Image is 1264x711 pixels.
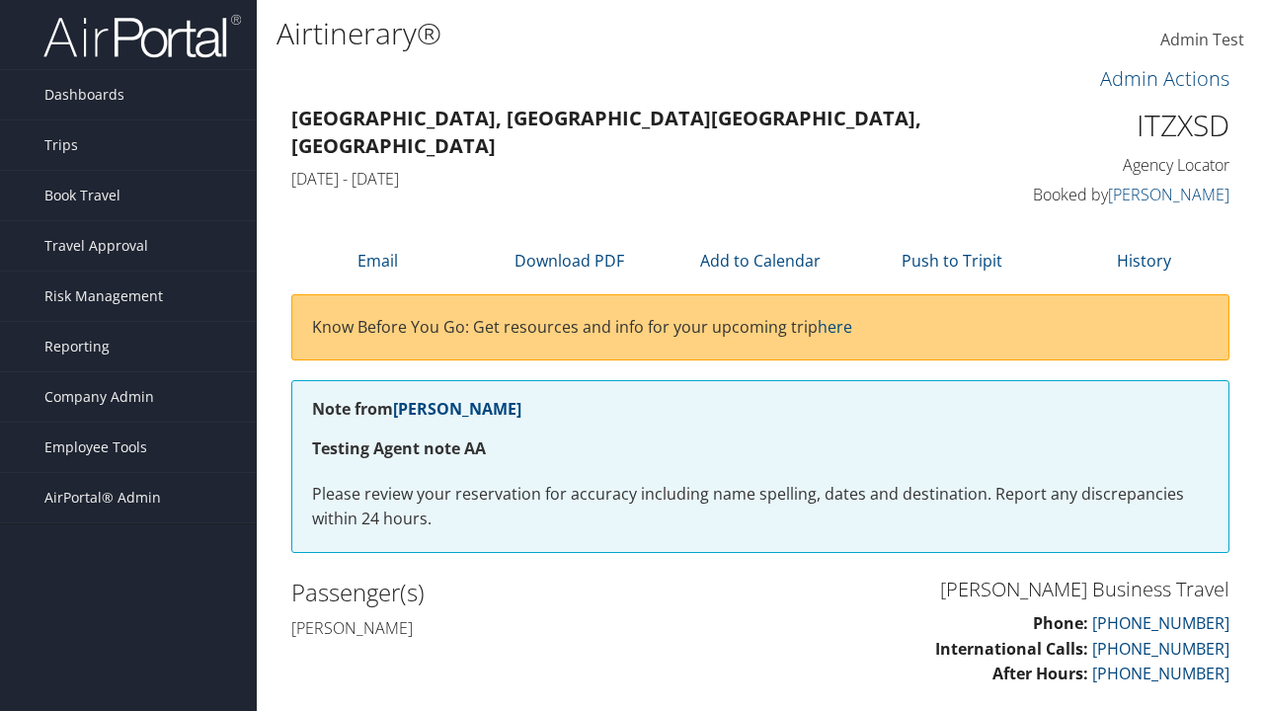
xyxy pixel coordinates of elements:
a: [PERSON_NAME] [1108,184,1229,205]
h2: Passenger(s) [291,576,746,609]
h4: Booked by [1017,184,1229,205]
strong: Note from [312,398,521,420]
strong: Phone: [1033,612,1088,634]
h3: [PERSON_NAME] Business Travel [775,576,1229,603]
h4: [DATE] - [DATE] [291,168,987,190]
span: Risk Management [44,272,163,321]
span: Employee Tools [44,423,147,472]
span: Reporting [44,322,110,371]
a: Push to Tripit [902,250,1002,272]
span: Book Travel [44,171,120,220]
span: Trips [44,120,78,170]
a: Admin Actions [1100,65,1229,92]
strong: After Hours: [992,663,1088,684]
a: [PHONE_NUMBER] [1092,663,1229,684]
span: AirPortal® Admin [44,473,161,522]
strong: [GEOGRAPHIC_DATA], [GEOGRAPHIC_DATA] [GEOGRAPHIC_DATA], [GEOGRAPHIC_DATA] [291,105,921,159]
p: Please review your reservation for accuracy including name spelling, dates and destination. Repor... [312,482,1209,532]
a: [PHONE_NUMBER] [1092,638,1229,660]
strong: Testing Agent note AA [312,437,486,459]
span: Travel Approval [44,221,148,271]
img: airportal-logo.png [43,13,241,59]
h1: Airtinerary® [276,13,921,54]
a: Email [357,250,398,272]
p: Know Before You Go: Get resources and info for your upcoming trip [312,315,1209,341]
h4: [PERSON_NAME] [291,617,746,639]
a: Add to Calendar [700,250,821,272]
a: [PERSON_NAME] [393,398,521,420]
h4: Agency Locator [1017,154,1229,176]
a: Download PDF [514,250,624,272]
span: Dashboards [44,70,124,119]
span: Admin Test [1160,29,1244,50]
a: History [1117,250,1171,272]
span: Company Admin [44,372,154,422]
a: Admin Test [1160,10,1244,71]
h1: ITZXSD [1017,105,1229,146]
a: here [818,316,852,338]
a: [PHONE_NUMBER] [1092,612,1229,634]
strong: International Calls: [935,638,1088,660]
